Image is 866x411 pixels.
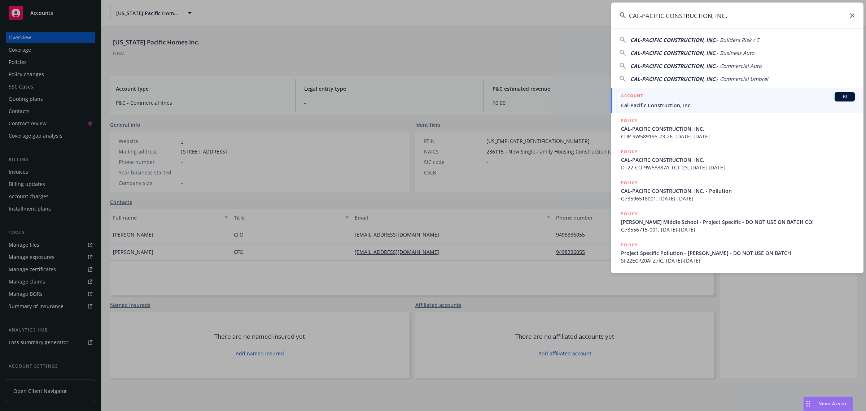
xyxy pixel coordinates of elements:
[630,49,717,56] span: CAL-PACIFIC CONSTRUCTION, INC.
[630,75,717,82] span: CAL-PACIFIC CONSTRUCTION, INC.
[611,113,863,144] a: POLICYCAL-PACIFIC CONSTRUCTION, INC.CUP-9W589195-23-26, [DATE]-[DATE]
[717,75,768,82] span: - Commercial Umbrel
[611,175,863,206] a: POLICYCAL-PACIFIC CONSTRUCTION, INC. - PollutionG73596518001, [DATE]-[DATE]
[621,241,638,248] h5: POLICY
[621,210,638,217] h5: POLICY
[621,92,643,101] h5: ACCOUNT
[621,179,638,186] h5: POLICY
[717,49,754,56] span: - Business Auto
[717,62,761,69] span: - Commercial Auto
[804,397,813,411] div: Drag to move
[621,101,855,109] span: Cal-Pacific Construction, Inc.
[837,94,852,100] span: BI
[611,3,863,29] input: Search...
[630,36,717,43] span: CAL-PACIFIC CONSTRUCTION, INC.
[621,133,855,140] span: CUP-9W589195-23-26, [DATE]-[DATE]
[621,195,855,202] span: G73596518001, [DATE]-[DATE]
[630,62,717,69] span: CAL-PACIFIC CONSTRUCTION, INC.
[818,401,847,407] span: Nova Assist
[621,125,855,133] span: CAL-PACIFIC CONSTRUCTION, INC.
[621,117,638,124] h5: POLICY
[621,257,855,264] span: SF22ECPZ0AFZ7IC, [DATE]-[DATE]
[621,226,855,233] span: G73556715-001, [DATE]-[DATE]
[621,156,855,164] span: CAL-PACIFIC CONSTRUCTION, INC.
[621,187,855,195] span: CAL-PACIFIC CONSTRUCTION, INC. - Pollution
[621,148,638,155] h5: POLICY
[621,249,855,257] span: Project Specific Pollution - [PERSON_NAME] - DO NOT USE ON BATCH
[717,36,759,43] span: - Builders Risk / C
[611,206,863,237] a: POLICY[PERSON_NAME] Middle School - Project Specific - DO NOT USE ON BATCH COIG73556715-001, [DAT...
[621,164,855,171] span: DT22-CO-9W58887A-TCT-23, [DATE]-[DATE]
[621,218,855,226] span: [PERSON_NAME] Middle School - Project Specific - DO NOT USE ON BATCH COI
[611,237,863,268] a: POLICYProject Specific Pollution - [PERSON_NAME] - DO NOT USE ON BATCHSF22ECPZ0AFZ7IC, [DATE]-[DATE]
[611,88,863,113] a: ACCOUNTBICal-Pacific Construction, Inc.
[803,397,853,411] button: Nova Assist
[611,144,863,175] a: POLICYCAL-PACIFIC CONSTRUCTION, INC.DT22-CO-9W58887A-TCT-23, [DATE]-[DATE]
